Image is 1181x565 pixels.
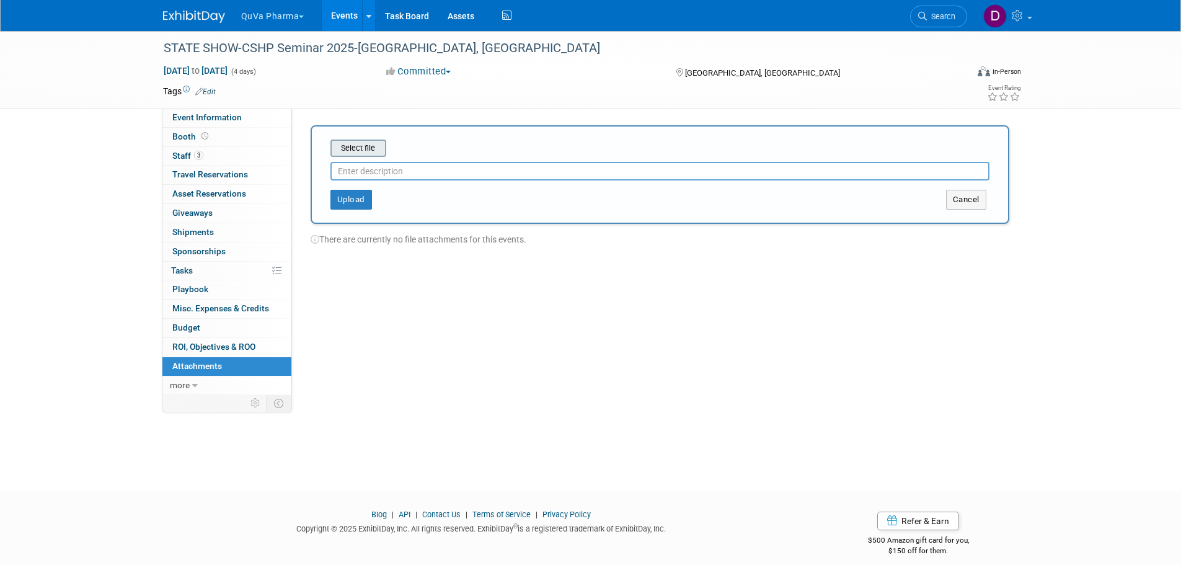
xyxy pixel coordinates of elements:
[311,224,1009,246] div: There are currently no file attachments for this events.
[162,185,291,203] a: Asset Reservations
[230,68,256,76] span: (4 days)
[162,376,291,395] a: more
[162,280,291,299] a: Playbook
[172,284,208,294] span: Playbook
[462,510,471,519] span: |
[199,131,211,141] span: Booth not reserved yet
[163,11,225,23] img: ExhibitDay
[162,338,291,357] a: ROI, Objectives & ROO
[371,510,387,519] a: Blog
[162,166,291,184] a: Travel Reservations
[946,190,986,210] button: Cancel
[162,262,291,280] a: Tasks
[330,190,372,210] button: Upload
[172,112,242,122] span: Event Information
[894,65,1022,83] div: Event Format
[910,6,967,27] a: Search
[533,510,541,519] span: |
[422,510,461,519] a: Contact Us
[978,66,990,76] img: Format-Inperson.png
[163,85,216,97] td: Tags
[162,357,291,376] a: Attachments
[194,151,203,160] span: 3
[513,523,518,530] sup: ®
[542,510,591,519] a: Privacy Policy
[195,87,216,96] a: Edit
[172,131,211,141] span: Booth
[172,342,255,352] span: ROI, Objectives & ROO
[162,204,291,223] a: Giveaways
[159,37,949,60] div: STATE SHOW-CSHP Seminar 2025-[GEOGRAPHIC_DATA], [GEOGRAPHIC_DATA]
[172,208,213,218] span: Giveaways
[927,12,955,21] span: Search
[172,303,269,313] span: Misc. Expenses & Credits
[399,510,410,519] a: API
[190,66,201,76] span: to
[172,361,222,371] span: Attachments
[172,227,214,237] span: Shipments
[162,223,291,242] a: Shipments
[162,242,291,261] a: Sponsorships
[172,151,203,161] span: Staff
[172,189,246,198] span: Asset Reservations
[818,527,1019,556] div: $500 Amazon gift card for you,
[162,147,291,166] a: Staff3
[983,4,1007,28] img: Danielle Mitchell
[162,300,291,318] a: Misc. Expenses & Credits
[987,85,1020,91] div: Event Rating
[163,520,800,535] div: Copyright © 2025 ExhibitDay, Inc. All rights reserved. ExhibitDay is a registered trademark of Ex...
[992,67,1021,76] div: In-Person
[170,380,190,390] span: more
[266,395,291,411] td: Toggle Event Tabs
[472,510,531,519] a: Terms of Service
[163,65,228,76] span: [DATE] [DATE]
[877,512,959,530] a: Refer & Earn
[382,65,456,78] button: Committed
[162,109,291,127] a: Event Information
[330,162,989,180] input: Enter description
[162,128,291,146] a: Booth
[389,510,397,519] span: |
[172,246,226,256] span: Sponsorships
[818,546,1019,556] div: $150 off for them.
[245,395,267,411] td: Personalize Event Tab Strip
[412,510,420,519] span: |
[171,265,193,275] span: Tasks
[172,169,248,179] span: Travel Reservations
[172,323,200,332] span: Budget
[685,68,840,78] span: [GEOGRAPHIC_DATA], [GEOGRAPHIC_DATA]
[162,319,291,337] a: Budget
